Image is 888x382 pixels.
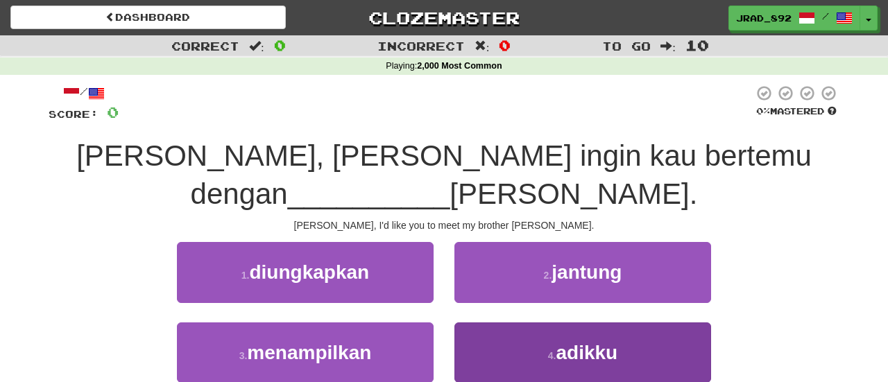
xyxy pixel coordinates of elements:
span: Score: [49,108,99,120]
div: [PERSON_NAME], I'd like you to meet my brother [PERSON_NAME]. [49,218,839,232]
span: : [249,40,264,52]
span: : [475,40,490,52]
span: To go [602,39,651,53]
span: 0 % [756,105,770,116]
span: [PERSON_NAME]. [450,177,697,210]
span: __________ [288,177,450,210]
span: adikku [556,342,617,363]
div: Mastered [753,105,839,118]
span: diungkapkan [249,261,369,283]
small: 4 . [548,350,556,361]
span: Correct [171,39,239,53]
span: : [660,40,676,52]
button: 2.jantung [454,242,711,302]
span: 10 [685,37,709,53]
span: 0 [274,37,286,53]
small: 2 . [544,270,552,281]
small: 3 . [239,350,248,361]
div: / [49,85,119,102]
small: 1 . [241,270,250,281]
button: 1.diungkapkan [177,242,434,302]
span: 0 [499,37,511,53]
strong: 2,000 Most Common [417,61,502,71]
span: jrad_892 [736,12,792,24]
span: jantung [552,261,622,283]
span: [PERSON_NAME], [PERSON_NAME] ingin kau bertemu dengan [76,139,812,210]
span: / [822,11,829,21]
span: 0 [107,103,119,121]
a: Dashboard [10,6,286,29]
a: jrad_892 / [728,6,860,31]
a: Clozemaster [307,6,582,30]
span: Incorrect [377,39,465,53]
span: menampilkan [247,342,371,363]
